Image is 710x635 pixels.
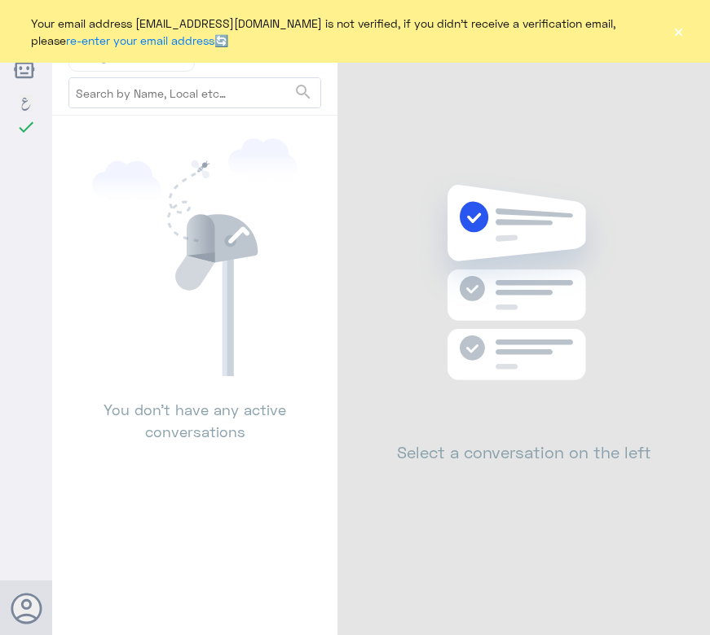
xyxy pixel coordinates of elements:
span: Your email address [EMAIL_ADDRESS][DOMAIN_NAME] is not verified, if you didn't receive a verifica... [31,15,667,49]
h2: Select a conversation on the left [397,442,651,462]
span: search [293,82,313,102]
i: check [16,117,36,137]
p: You don’t have any active conversations [68,376,321,443]
button: × [673,24,686,40]
input: Search by Name, Local etc… [69,78,320,107]
a: re-enter your email address [66,33,214,47]
button: search [293,79,313,106]
button: Avatar [11,593,42,624]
